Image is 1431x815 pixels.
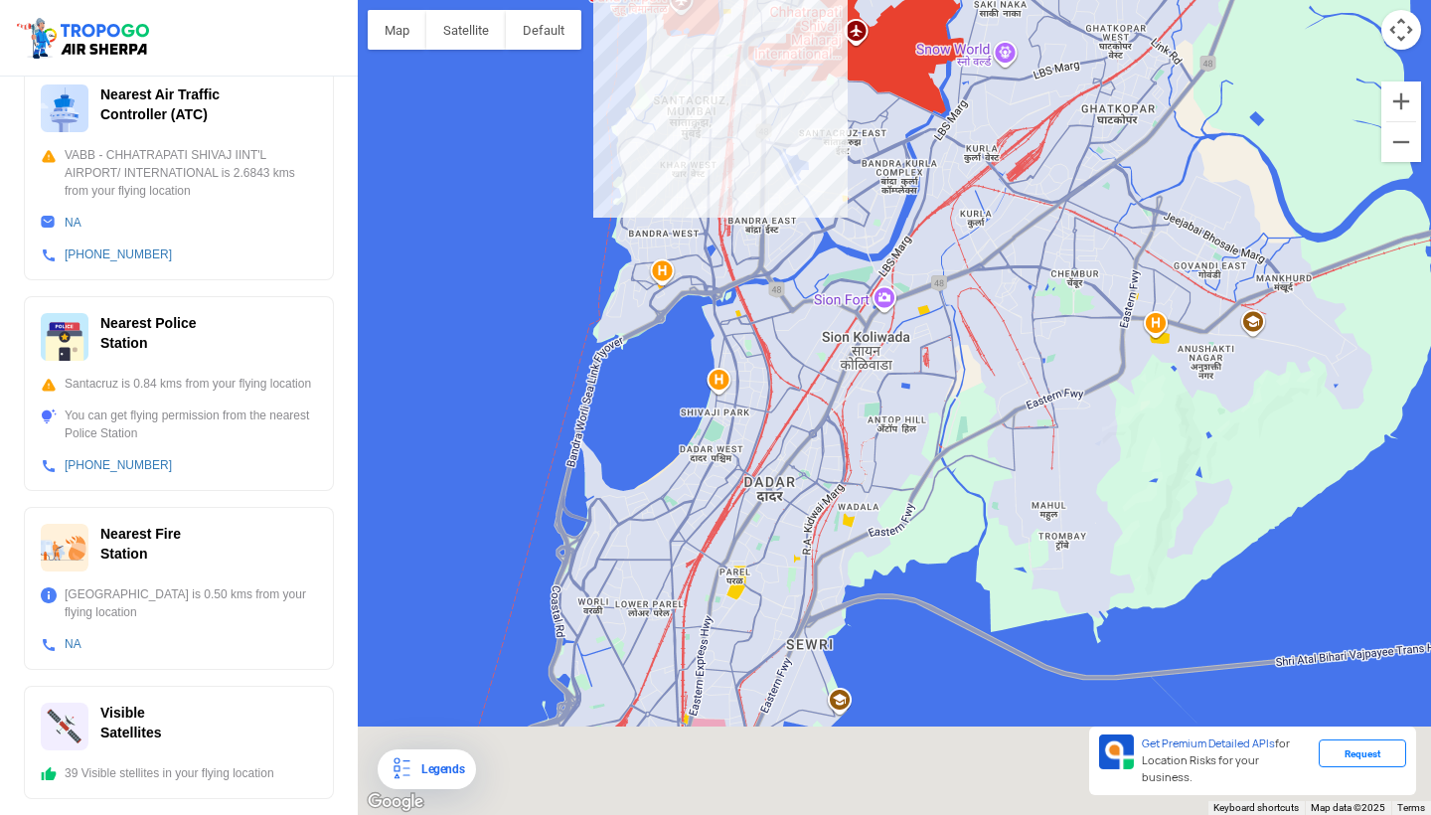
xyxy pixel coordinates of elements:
[41,585,317,621] div: [GEOGRAPHIC_DATA] is 0.50 kms from your flying location
[65,637,81,651] a: NA
[1319,739,1406,767] div: Request
[413,757,464,781] div: Legends
[100,86,220,122] span: Nearest Air Traffic Controller (ATC)
[41,407,317,442] div: You can get flying permission from the nearest Police Station
[1381,81,1421,121] button: Zoom in
[41,84,88,132] img: ic_atc.svg
[65,247,172,261] a: [PHONE_NUMBER]
[41,146,317,200] div: VABB - CHHATRAPATI SHIVAJ IINT'L AIRPORT/ INTERNATIONAL is 2.6843 kms from your flying location
[41,524,88,571] img: ic_firestation.svg
[100,705,161,740] span: Visible Satellites
[65,458,172,472] a: [PHONE_NUMBER]
[15,15,156,61] img: ic_tgdronemaps.svg
[41,313,88,361] img: ic_police_station.svg
[1311,802,1385,813] span: Map data ©2025
[1381,122,1421,162] button: Zoom out
[1397,802,1425,813] a: Terms
[100,526,181,562] span: Nearest Fire Station
[41,764,317,782] div: 39 Visible stellites in your flying location
[363,789,428,815] a: Open this area in Google Maps (opens a new window)
[426,10,506,50] button: Show satellite imagery
[1381,10,1421,50] button: Map camera controls
[368,10,426,50] button: Show street map
[41,703,88,750] img: ic_satellites.svg
[100,315,197,351] span: Nearest Police Station
[41,375,317,393] div: Santacruz is 0.84 kms from your flying location
[1134,734,1319,787] div: for Location Risks for your business.
[1213,801,1299,815] button: Keyboard shortcuts
[363,789,428,815] img: Google
[1142,736,1275,750] span: Get Premium Detailed APIs
[65,216,81,230] a: NA
[1099,734,1134,769] img: Premium APIs
[390,757,413,781] img: Legends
